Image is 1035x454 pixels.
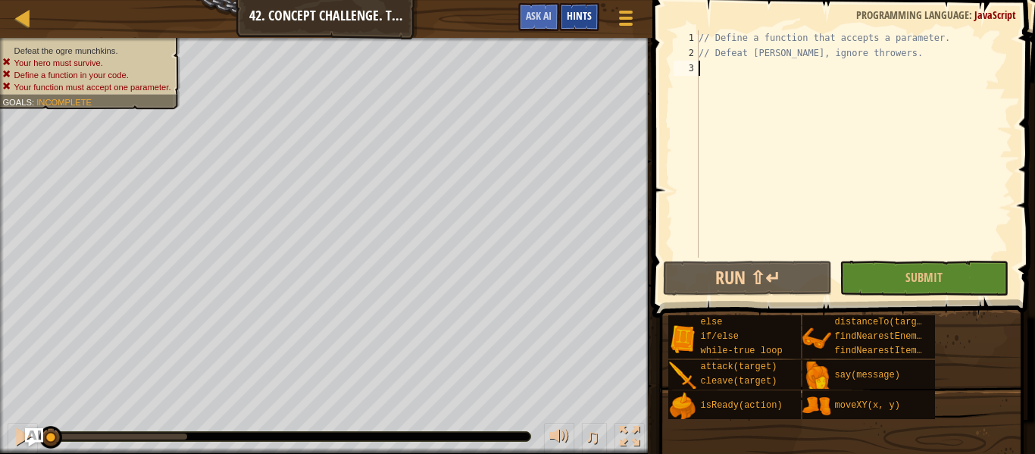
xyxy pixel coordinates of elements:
[835,370,900,380] span: say(message)
[607,3,645,39] button: Show game menu
[567,8,592,23] span: Hints
[2,81,170,93] li: Your function must accept one parameter.
[2,45,170,57] li: Defeat the ogre munchkins.
[582,423,608,454] button: ♫
[668,324,697,353] img: portrait.png
[835,346,927,356] span: findNearestItem()
[802,362,831,390] img: portrait.png
[663,261,832,296] button: Run ⇧↵
[701,376,777,387] span: cleave(target)
[840,261,1008,296] button: Submit
[802,392,831,421] img: portrait.png
[14,45,118,55] span: Defeat the ogre munchkins.
[2,97,32,107] span: Goals
[701,331,739,342] span: if/else
[856,8,969,22] span: Programming language
[969,8,974,22] span: :
[526,8,552,23] span: Ask AI
[701,317,723,327] span: else
[674,45,699,61] div: 2
[701,400,783,411] span: isReady(action)
[668,362,697,390] img: portrait.png
[674,30,699,45] div: 1
[2,57,170,69] li: Your hero must survive.
[2,69,170,81] li: Define a function in your code.
[32,97,36,107] span: :
[8,423,38,454] button: Ctrl + P: Pause
[974,8,1016,22] span: JavaScript
[701,346,783,356] span: while-true loop
[14,82,171,92] span: Your function must accept one parameter.
[835,331,933,342] span: findNearestEnemy()
[668,392,697,421] img: portrait.png
[802,324,831,353] img: portrait.png
[36,97,92,107] span: Incomplete
[701,362,777,372] span: attack(target)
[14,70,129,80] span: Define a function in your code.
[674,61,699,76] div: 3
[835,317,933,327] span: distanceTo(target)
[14,58,103,67] span: Your hero must survive.
[25,428,43,446] button: Ask AI
[544,423,574,454] button: Adjust volume
[835,400,900,411] span: moveXY(x, y)
[614,423,645,454] button: Toggle fullscreen
[518,3,559,31] button: Ask AI
[905,269,943,286] span: Submit
[585,425,600,448] span: ♫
